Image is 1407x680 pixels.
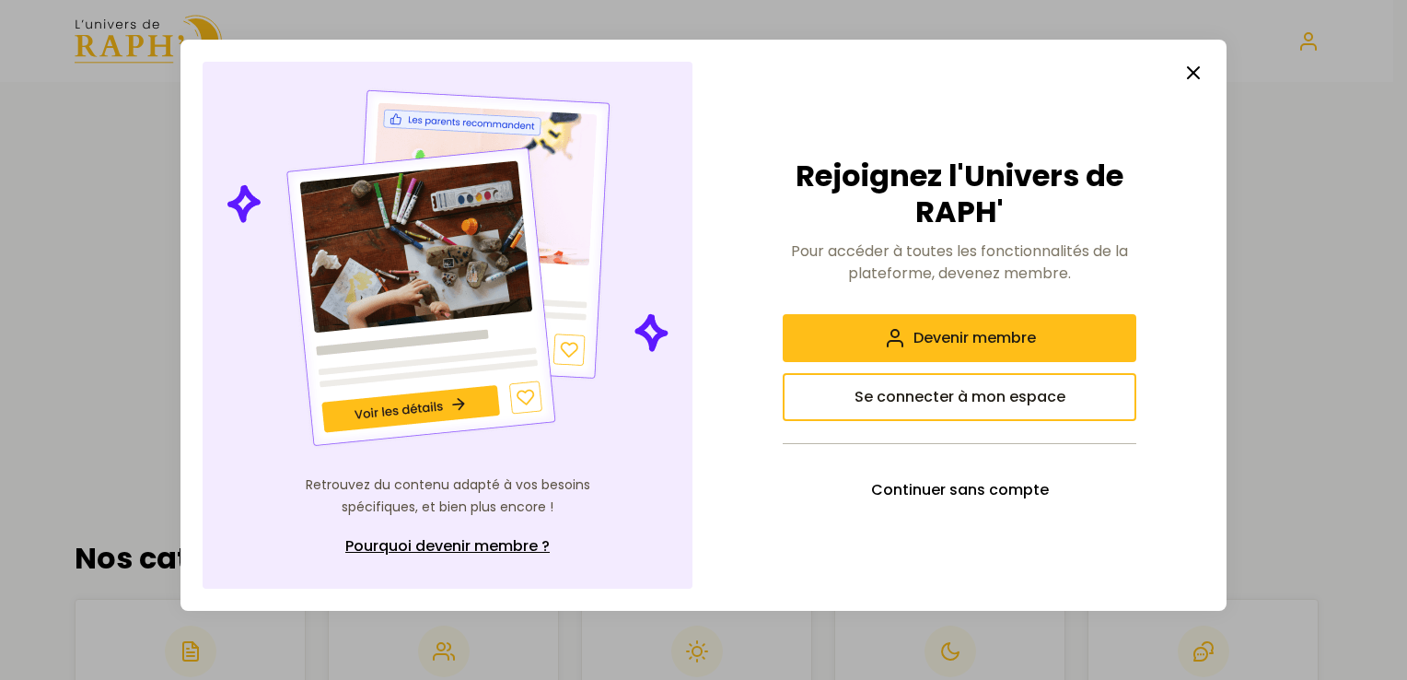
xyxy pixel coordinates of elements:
p: Retrouvez du contenu adapté à vos besoins spécifiques, et bien plus encore ! [300,475,595,519]
button: Se connecter à mon espace [783,373,1136,421]
span: Se connecter à mon espace [855,386,1065,408]
p: Pour accéder à toutes les fonctionnalités de la plateforme, devenez membre. [783,240,1136,285]
span: Devenir membre [913,327,1036,349]
button: Devenir membre [783,314,1136,362]
span: Pourquoi devenir membre ? [345,535,550,557]
button: Continuer sans compte [783,466,1136,514]
h2: Rejoignez l'Univers de RAPH' [783,158,1136,229]
a: Pourquoi devenir membre ? [300,526,595,567]
span: Continuer sans compte [871,479,1049,501]
img: Illustration de contenu personnalisé [223,84,673,452]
